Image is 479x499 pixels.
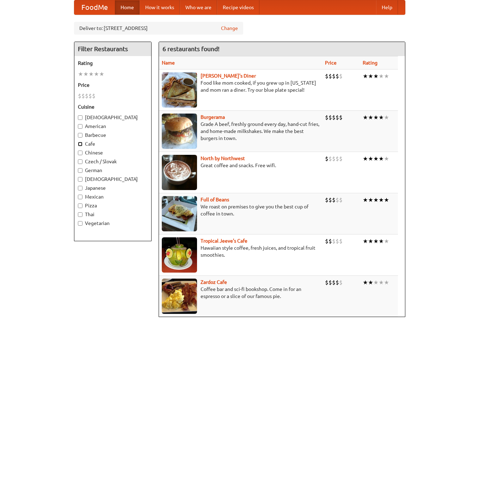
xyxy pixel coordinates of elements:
[325,155,328,163] li: $
[217,0,259,14] a: Recipe videos
[373,279,379,286] li: ★
[78,70,83,78] li: ★
[373,72,379,80] li: ★
[78,158,148,165] label: Czech / Slovak
[162,114,197,149] img: burgerama.jpg
[368,155,373,163] li: ★
[99,70,104,78] li: ★
[379,72,384,80] li: ★
[78,220,148,227] label: Vegetarian
[78,149,148,156] label: Chinese
[328,279,332,286] li: $
[332,237,336,245] li: $
[339,114,343,121] li: $
[83,70,88,78] li: ★
[201,279,227,285] a: Zardoz Cafe
[78,115,82,120] input: [DEMOGRAPHIC_DATA]
[368,114,373,121] li: ★
[384,237,389,245] li: ★
[328,72,332,80] li: $
[78,186,82,190] input: Japanese
[336,114,339,121] li: $
[162,72,197,108] img: sallys.jpg
[78,133,82,138] input: Barbecue
[85,92,88,100] li: $
[368,237,373,245] li: ★
[328,155,332,163] li: $
[162,279,197,314] img: zardoz.jpg
[78,177,82,182] input: [DEMOGRAPHIC_DATA]
[78,211,148,218] label: Thai
[78,193,148,200] label: Mexican
[379,114,384,121] li: ★
[162,244,319,258] p: Hawaiian style coffee, fresh juices, and tropical fruit smoothies.
[115,0,140,14] a: Home
[201,238,247,244] a: Tropical Jeeve's Cafe
[325,196,328,204] li: $
[332,196,336,204] li: $
[373,237,379,245] li: ★
[78,92,81,100] li: $
[325,237,328,245] li: $
[78,202,148,209] label: Pizza
[201,114,225,120] a: Burgerama
[328,114,332,121] li: $
[332,279,336,286] li: $
[376,0,398,14] a: Help
[363,279,368,286] li: ★
[74,22,243,35] div: Deliver to: [STREET_ADDRESS]
[78,176,148,183] label: [DEMOGRAPHIC_DATA]
[180,0,217,14] a: Who we are
[332,155,336,163] li: $
[78,124,82,129] input: American
[384,114,389,121] li: ★
[162,121,319,142] p: Grade A beef, freshly ground every day, hand-cut fries, and home-made milkshakes. We make the bes...
[221,25,238,32] a: Change
[78,212,82,217] input: Thai
[78,203,82,208] input: Pizza
[328,237,332,245] li: $
[379,155,384,163] li: ★
[339,237,343,245] li: $
[325,60,337,66] a: Price
[162,155,197,190] img: north.jpg
[78,167,148,174] label: German
[78,103,148,110] h5: Cuisine
[363,237,368,245] li: ★
[336,72,339,80] li: $
[162,60,175,66] a: Name
[201,73,256,79] a: [PERSON_NAME]'s Diner
[162,203,319,217] p: We roast on premises to give you the best cup of coffee in town.
[162,45,220,52] ng-pluralize: 6 restaurants found!
[162,196,197,231] img: beans.jpg
[339,196,343,204] li: $
[88,70,94,78] li: ★
[201,156,245,161] a: North by Northwest
[74,42,151,56] h4: Filter Restaurants
[78,140,148,147] label: Cafe
[373,155,379,163] li: ★
[78,60,148,67] h5: Rating
[201,197,229,202] a: Full of Beans
[74,0,115,14] a: FoodMe
[339,155,343,163] li: $
[339,72,343,80] li: $
[363,114,368,121] li: ★
[363,196,368,204] li: ★
[78,142,82,146] input: Cafe
[332,114,336,121] li: $
[368,72,373,80] li: ★
[162,79,319,93] p: Food like mom cooked, if you grew up in [US_STATE] and mom ran a diner. Try our blue plate special!
[78,151,82,155] input: Chinese
[92,92,96,100] li: $
[78,123,148,130] label: American
[339,279,343,286] li: $
[336,196,339,204] li: $
[379,196,384,204] li: ★
[325,279,328,286] li: $
[325,72,328,80] li: $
